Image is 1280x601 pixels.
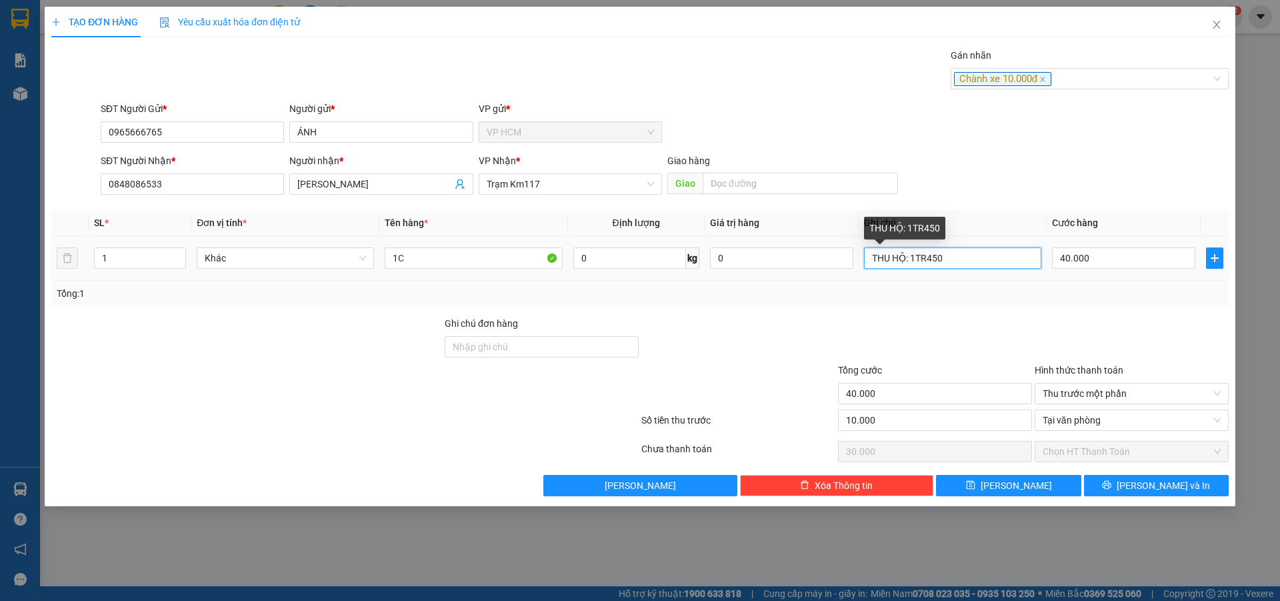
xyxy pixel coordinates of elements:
span: Giao [667,173,703,194]
input: 0 [710,247,853,269]
span: Chành xe 10.000đ [954,72,1051,87]
span: user-add [455,179,465,189]
input: Ghi Chú [864,247,1041,269]
div: SĐT Người Nhận [101,153,284,168]
input: Dọc đường [703,173,898,194]
span: [PERSON_NAME] [605,478,676,493]
span: plus [1207,253,1223,263]
input: 0 [838,410,1032,431]
span: [PERSON_NAME] [981,478,1052,493]
span: close [1211,19,1222,30]
span: VP Nhận [479,155,516,166]
th: Ghi chú [859,210,1047,236]
span: VP Nhận: [101,55,133,63]
span: Chọn HT Thanh Toán [1043,442,1221,462]
label: Gán nhãn [951,50,991,61]
div: Chưa thanh toán [640,442,837,465]
strong: (NHÀ XE [GEOGRAPHIC_DATA]) [58,24,184,34]
span: VP HCM [31,55,58,63]
span: Số 170 [PERSON_NAME], P8, Q11, [GEOGRAPHIC_DATA][PERSON_NAME] [5,71,92,103]
span: Tên hàng [385,217,428,228]
div: Người gửi [289,101,473,116]
label: Hình thức thanh toán [1035,365,1123,376]
span: SL [94,217,105,228]
span: plus [51,17,61,27]
span: printer [1102,480,1111,491]
span: Giá trị hàng [710,217,759,228]
button: Close [1198,7,1235,44]
div: Người nhận [289,153,473,168]
span: Giao hàng [667,155,710,166]
span: Đơn vị tính [197,217,247,228]
strong: HCM - ĐỊNH QUÁN - PHƯƠNG LÂM [62,36,180,45]
button: plus [1206,247,1223,269]
button: deleteXóa Thông tin [740,475,934,496]
span: save [966,480,975,491]
span: Trạm Km117 [487,174,654,194]
span: kg [686,247,699,269]
span: Trạm Km117 [132,55,175,63]
div: Tổng: 1 [57,286,494,301]
button: delete [57,247,78,269]
span: Cước hàng [1052,217,1098,228]
button: [PERSON_NAME] [543,475,737,496]
span: close [1039,76,1046,83]
input: Ghi chú đơn hàng [445,336,639,358]
span: Yêu cầu xuất hóa đơn điện tử [159,17,300,27]
span: VP HCM [487,122,654,142]
label: Số tiền thu trước [641,415,711,426]
span: delete [800,480,809,491]
img: icon [159,17,170,28]
button: save[PERSON_NAME] [936,475,1081,496]
span: Định lượng [613,217,660,228]
div: VP gửi [479,101,662,116]
span: VP Gửi: [5,55,31,63]
label: Ghi chú đơn hàng [445,318,518,329]
span: [PERSON_NAME] và In [1117,478,1210,493]
span: Xóa Thông tin [815,478,873,493]
span: TẠO ĐƠN HÀNG [51,17,138,27]
strong: NHÀ XE THUẬN HƯƠNG [51,7,191,22]
span: [STREET_ADDRESS] [101,83,173,91]
span: Tại văn phòng [1043,410,1221,430]
div: THU HỘ: 1TR450 [864,217,945,239]
span: Khác [205,248,366,268]
div: SĐT Người Gửi [101,101,284,116]
img: logo [9,9,42,43]
span: Thu trước một phần [1043,384,1221,404]
span: Tổng cước [838,365,882,376]
button: printer[PERSON_NAME] và In [1084,475,1229,496]
input: VD: Bàn, Ghế [385,247,562,269]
